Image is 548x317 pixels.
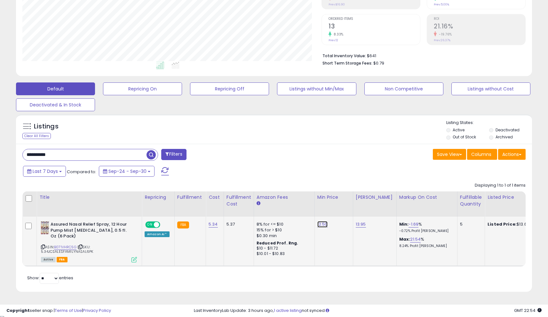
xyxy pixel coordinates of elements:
[356,221,366,228] a: 13.95
[409,221,418,228] a: -1.69
[488,221,517,227] b: Listed Price:
[145,194,172,201] div: Repricing
[488,194,543,201] div: Listed Price
[33,168,58,174] span: Last 7 Days
[51,221,128,241] b: Assured Nasal Relief Spray, 12 Hour Pump Mist [MEDICAL_DATA], 0.5 fl. Oz (6 Pack)
[177,194,203,201] div: Fulfillment
[41,221,137,262] div: ASIN:
[99,166,155,177] button: Sep-24 - Sep-30
[498,149,526,160] button: Actions
[399,236,452,248] div: %
[177,221,189,228] small: FBA
[103,82,182,95] button: Repricing On
[453,134,476,140] label: Out of Stock
[145,231,170,237] div: Amazon AI *
[331,32,344,37] small: 8.33%
[329,23,420,31] h2: 13
[41,221,49,234] img: 51qm9yCJolL._SL40_.jpg
[364,82,443,95] button: Non Competitive
[209,194,221,201] div: Cost
[257,194,312,201] div: Amazon Fees
[55,307,82,313] a: Terms of Use
[39,194,139,201] div: Title
[83,307,111,313] a: Privacy Policy
[467,149,497,160] button: Columns
[274,307,302,313] a: 1 active listing
[329,3,345,6] small: Prev: $16.90
[451,82,530,95] button: Listings without Cost
[41,257,56,262] span: All listings currently available for purchase on Amazon
[23,166,66,177] button: Last 7 Days
[488,221,541,227] div: $13.69
[399,221,452,233] div: %
[41,244,93,254] span: | SKU: 5.34JCSALESFAMILYNASAL6PK
[226,221,249,227] div: 5.37
[399,194,455,201] div: Markup on Cost
[496,127,520,133] label: Deactivated
[446,120,532,126] p: Listing States:
[16,82,95,95] button: Default
[329,17,420,21] span: Ordered Items
[322,53,366,58] b: Total Inventory Value:
[460,221,480,227] div: 5
[22,133,51,139] div: Clear All Filters
[67,169,96,175] span: Compared to:
[399,221,409,227] b: Min:
[317,221,328,228] a: 12.50
[437,32,452,37] small: -19.76%
[433,149,466,160] button: Save View
[257,233,310,239] div: $0.30 min
[373,60,384,66] span: $0.79
[471,151,491,158] span: Columns
[257,251,310,257] div: $10.01 - $10.83
[190,82,269,95] button: Repricing Off
[226,194,251,207] div: Fulfillment Cost
[6,308,111,314] div: seller snap | |
[257,221,310,227] div: 8% for <= $10
[399,236,410,242] b: Max:
[460,194,482,207] div: Fulfillable Quantity
[34,122,59,131] h5: Listings
[356,194,394,201] div: [PERSON_NAME]
[209,221,218,228] a: 5.34
[475,182,526,189] div: Displaying 1 to 1 of 1 items
[329,38,338,42] small: Prev: 12
[399,244,452,248] p: 8.24% Profit [PERSON_NAME]
[16,98,95,111] button: Deactivated & In Stock
[108,168,147,174] span: Sep-24 - Sep-30
[54,244,76,250] a: B071VHRC5G
[514,307,542,313] span: 2025-10-9 22:54 GMT
[146,222,154,228] span: ON
[396,191,457,217] th: The percentage added to the cost of goods (COGS) that forms the calculator for Min & Max prices.
[453,127,465,133] label: Active
[27,275,73,281] span: Show: entries
[257,240,298,246] b: Reduced Prof. Rng.
[194,308,542,314] div: Last InventoryLab Update: 3 hours ago, not synced.
[277,82,356,95] button: Listings without Min/Max
[257,246,310,251] div: $10 - $11.72
[434,23,525,31] h2: 21.16%
[434,3,449,6] small: Prev: 5.00%
[6,307,30,313] strong: Copyright
[410,236,421,243] a: 21.54
[159,222,170,228] span: OFF
[399,229,452,233] p: -0.72% Profit [PERSON_NAME]
[317,194,350,201] div: Min Price
[257,227,310,233] div: 15% for > $10
[57,257,68,262] span: FBA
[161,149,186,160] button: Filters
[322,51,521,59] li: $641
[434,17,525,21] span: ROI
[496,134,513,140] label: Archived
[257,201,260,206] small: Amazon Fees.
[322,60,372,66] b: Short Term Storage Fees:
[434,38,450,42] small: Prev: 26.37%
